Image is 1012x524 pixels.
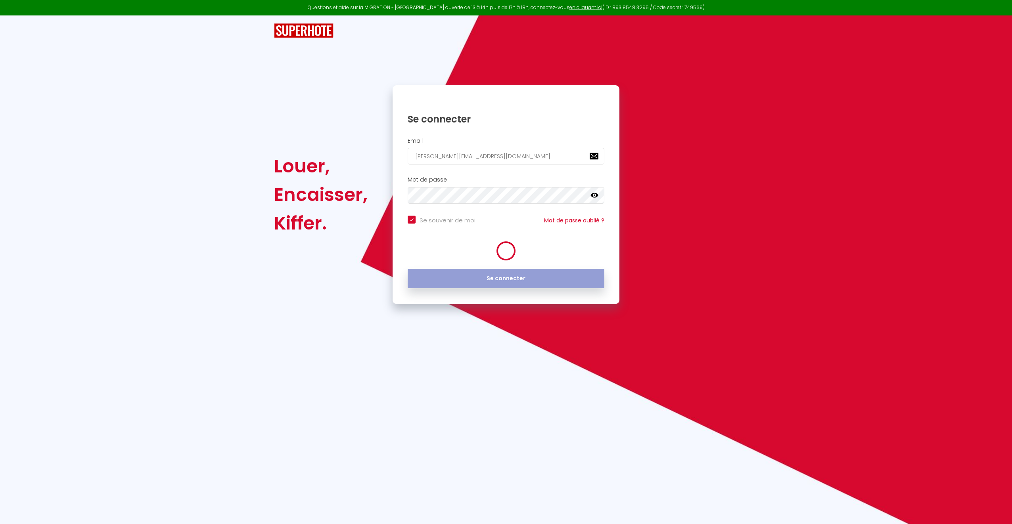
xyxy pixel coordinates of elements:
[274,152,368,180] div: Louer,
[274,180,368,209] div: Encaisser,
[408,176,604,183] h2: Mot de passe
[408,269,604,289] button: Se connecter
[544,216,604,224] a: Mot de passe oublié ?
[274,23,333,38] img: SuperHote logo
[569,4,602,11] a: en cliquant ici
[408,113,604,125] h1: Se connecter
[408,138,604,144] h2: Email
[274,209,368,237] div: Kiffer.
[408,148,604,164] input: Ton Email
